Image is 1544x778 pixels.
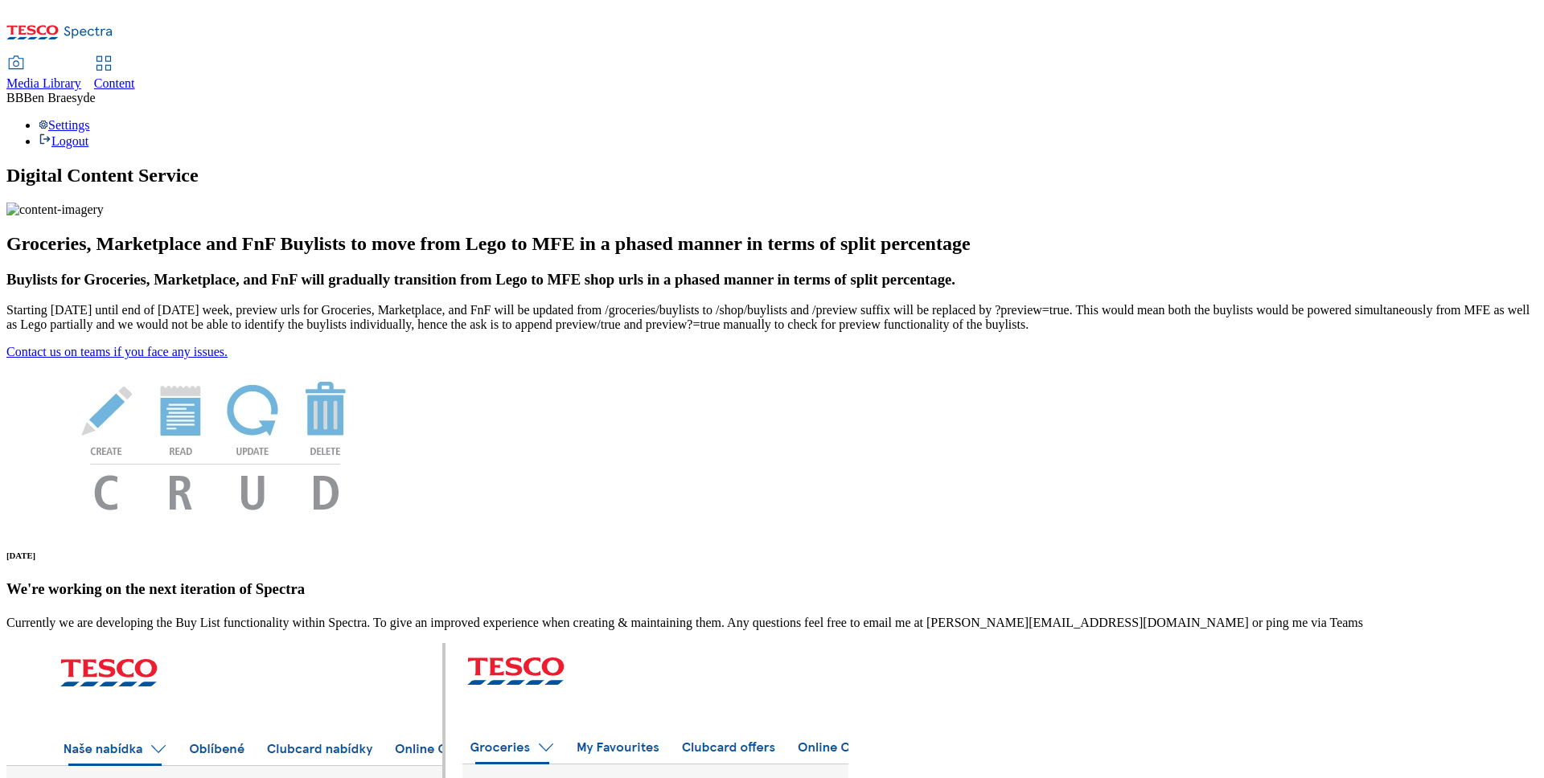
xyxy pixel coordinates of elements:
[6,359,425,527] img: News Image
[6,303,1538,332] p: Starting [DATE] until end of [DATE] week, preview urls for Groceries, Marketplace, and FnF will b...
[23,91,95,104] span: Ben Braesyde
[6,91,23,104] span: BB
[39,134,88,148] a: Logout
[39,118,90,132] a: Settings
[6,271,1538,289] h3: Buylists for Groceries, Marketplace, and FnF will gradually transition from Lego to MFE shop urls...
[6,76,81,90] span: Media Library
[6,551,1538,560] h6: [DATE]
[6,616,1538,630] p: Currently we are developing the Buy List functionality within Spectra. To give an improved experi...
[94,76,135,90] span: Content
[94,57,135,91] a: Content
[6,345,228,358] a: Contact us on teams if you face any issues.
[6,57,81,91] a: Media Library
[6,165,1538,186] h1: Digital Content Service
[6,233,1538,255] h2: Groceries, Marketplace and FnF Buylists to move from Lego to MFE in a phased manner in terms of s...
[6,580,1538,598] h3: We're working on the next iteration of Spectra
[6,203,104,217] img: content-imagery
